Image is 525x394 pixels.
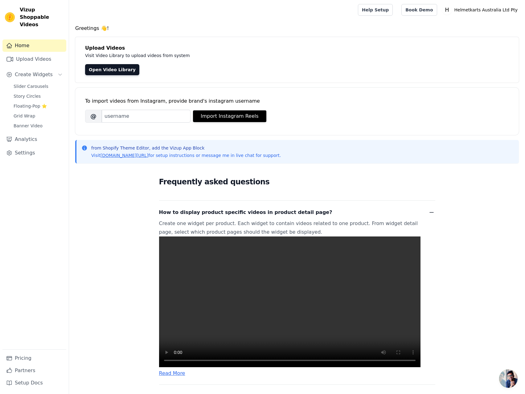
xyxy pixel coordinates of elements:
[10,112,66,120] a: Grid Wrap
[2,377,66,389] a: Setup Docs
[159,370,185,376] a: Read More
[193,110,266,122] button: Import Instagram Reels
[2,53,66,65] a: Upload Videos
[2,68,66,81] button: Create Widgets
[10,82,66,91] a: Slider Carousels
[401,4,437,16] a: Book Demo
[14,93,41,99] span: Story Circles
[2,352,66,364] a: Pricing
[91,145,281,151] p: from Shopify Theme Editor, add the Vizup App Block
[75,25,519,32] h4: Greetings 👋!
[20,6,64,28] span: Vizup Shoppable Videos
[85,52,361,59] p: Visit Video Library to upload videos from system
[2,364,66,377] a: Partners
[14,103,47,109] span: Floating-Pop ⭐
[91,152,281,158] p: Visit for setup instructions or message me in live chat for support.
[499,369,518,388] a: Open chat
[10,121,66,130] a: Banner Video
[14,83,48,89] span: Slider Carousels
[14,113,35,119] span: Grid Wrap
[442,4,520,15] button: H Helmetkarts Australia Ltd Pty
[10,102,66,110] a: Floating-Pop ⭐
[159,176,435,188] h2: Frequently asked questions
[159,219,420,367] p: Create one widget per product. Each widget to contain videos related to one product. From widget ...
[2,39,66,52] a: Home
[85,97,509,105] div: To import videos from Instagram, provide brand's instagram username
[2,147,66,159] a: Settings
[85,64,139,75] a: Open Video Library
[5,12,15,22] img: Vizup
[358,4,393,16] a: Help Setup
[10,92,66,101] a: Story Circles
[452,4,520,15] p: Helmetkarts Australia Ltd Pty
[445,7,449,13] text: H
[14,123,43,129] span: Banner Video
[102,110,191,123] input: username
[85,110,102,123] span: @
[85,44,509,52] h4: Upload Videos
[159,208,332,217] span: How to display product specific videos in product detail page?
[2,133,66,146] a: Analytics
[15,71,53,78] span: Create Widgets
[100,153,149,158] a: [DOMAIN_NAME][URL]
[159,208,435,217] button: How to display product specific videos in product detail page?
